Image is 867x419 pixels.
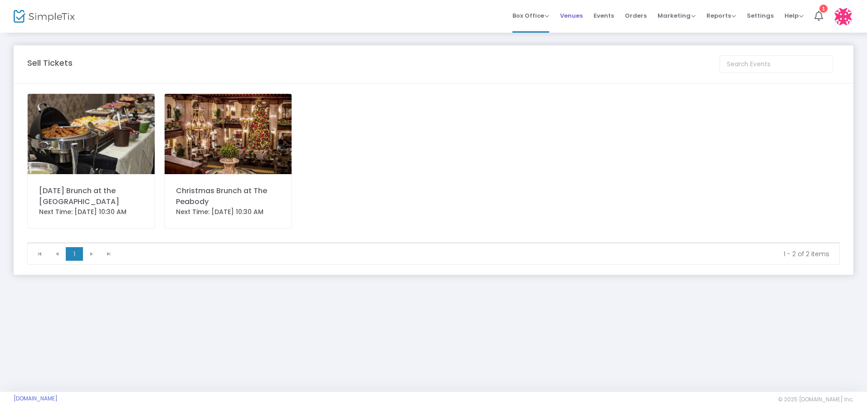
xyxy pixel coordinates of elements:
img: Peabody46A9433-HDRSMALL.jpg [165,94,292,174]
div: [DATE] Brunch at the [GEOGRAPHIC_DATA] [39,185,143,207]
img: 638949400925010652IMG6069FriedGreenTomatoes2-min1650495766.jpg [28,94,155,174]
div: Next Time: [DATE] 10:30 AM [176,207,280,217]
a: [DOMAIN_NAME] [14,395,58,402]
span: Page 1 [66,247,83,261]
m-panel-title: Sell Tickets [27,57,73,69]
span: © 2025 [DOMAIN_NAME] Inc. [778,396,853,403]
span: Reports [706,11,736,20]
span: Venues [560,4,583,27]
span: Help [784,11,804,20]
span: Box Office [512,11,549,20]
div: 1 [819,5,828,13]
span: Events [594,4,614,27]
div: Next Time: [DATE] 10:30 AM [39,207,143,217]
span: Marketing [658,11,696,20]
span: Settings [747,4,774,27]
div: Christmas Brunch at The Peabody [176,185,280,207]
kendo-pager-info: 1 - 2 of 2 items [124,249,829,258]
input: Search Events [720,55,833,73]
span: Orders [625,4,647,27]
